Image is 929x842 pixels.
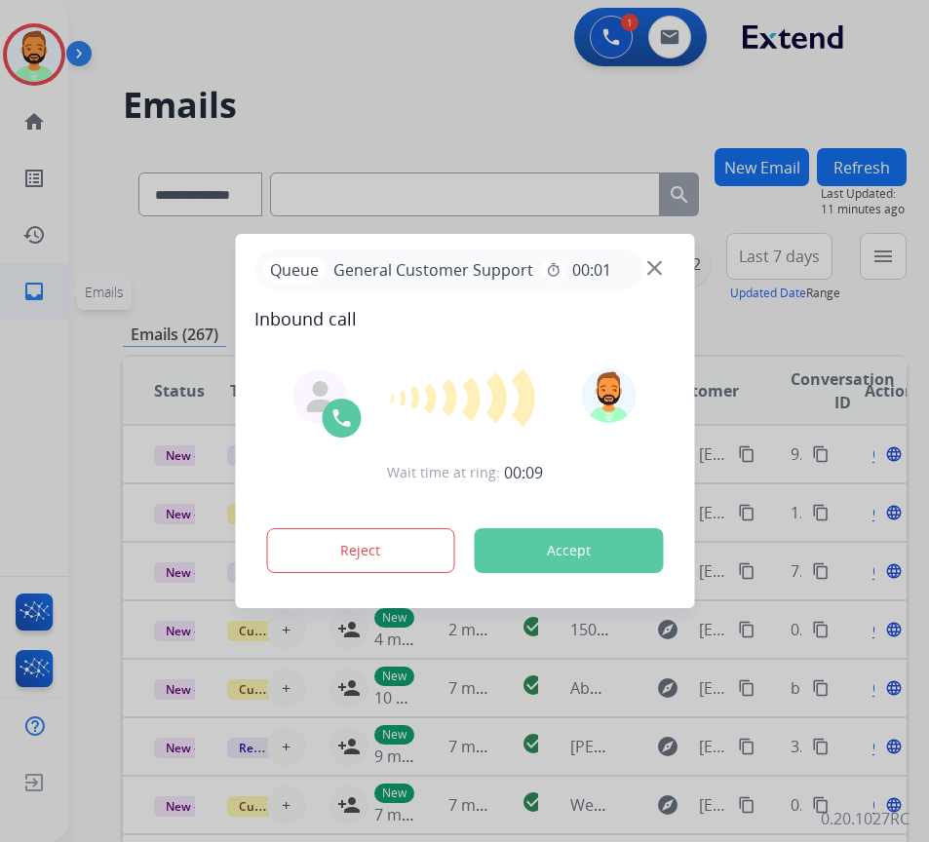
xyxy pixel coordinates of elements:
button: Reject [266,528,455,573]
span: Wait time at ring: [387,463,500,482]
img: call-icon [329,406,353,430]
button: Accept [474,528,663,573]
span: 00:01 [572,258,611,282]
p: 0.20.1027RC [821,807,910,830]
img: avatar [582,368,637,423]
mat-icon: timer [545,262,561,278]
span: Inbound call [254,305,675,332]
img: agent-avatar [304,381,335,412]
span: 00:09 [504,461,543,484]
span: General Customer Support [326,258,541,282]
p: Queue [262,257,326,282]
img: close-button [647,261,662,276]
